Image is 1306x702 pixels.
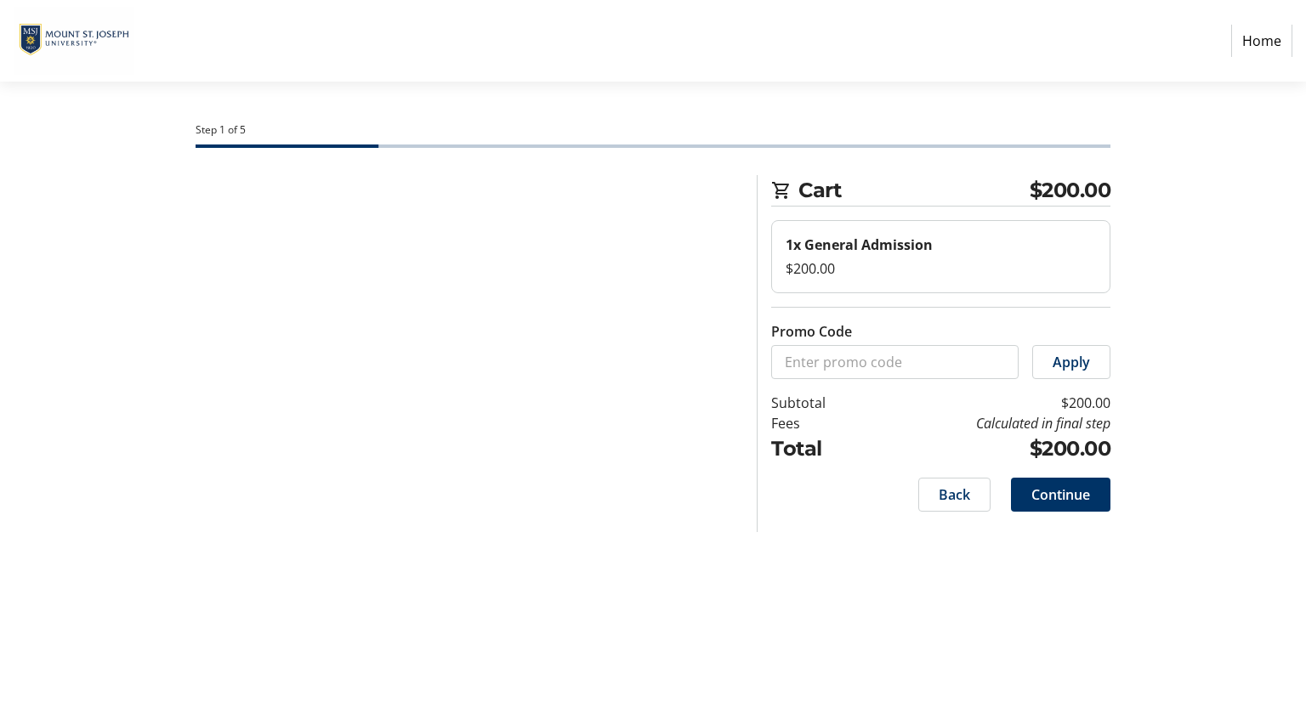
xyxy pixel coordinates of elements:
[14,7,134,75] img: Mount St. Joseph University's Logo
[771,321,852,342] label: Promo Code
[196,122,1110,138] div: Step 1 of 5
[869,393,1110,413] td: $200.00
[869,413,1110,433] td: Calculated in final step
[939,484,970,505] span: Back
[771,345,1019,379] input: Enter promo code
[1231,25,1292,57] a: Home
[1030,175,1111,206] span: $200.00
[786,258,1096,279] div: $200.00
[786,235,933,254] strong: 1x General Admission
[1031,484,1090,505] span: Continue
[1011,478,1110,512] button: Continue
[798,175,1030,206] span: Cart
[918,478,991,512] button: Back
[771,433,869,464] td: Total
[1053,352,1090,372] span: Apply
[771,393,869,413] td: Subtotal
[1032,345,1110,379] button: Apply
[771,413,869,433] td: Fees
[869,433,1110,464] td: $200.00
